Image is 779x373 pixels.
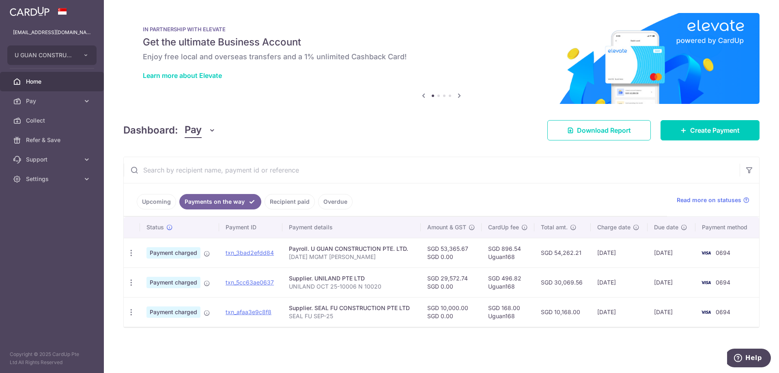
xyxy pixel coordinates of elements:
h5: Get the ultimate Business Account [143,36,740,49]
td: [DATE] [591,267,648,297]
span: Total amt. [541,223,568,231]
td: SGD 30,069.56 [534,267,591,297]
p: [EMAIL_ADDRESS][DOMAIN_NAME] [13,28,91,37]
a: Read more on statuses [677,196,749,204]
td: [DATE] [648,267,695,297]
td: SGD 10,168.00 [534,297,591,327]
td: SGD 10,000.00 SGD 0.00 [421,297,482,327]
button: U GUAN CONSTRUCTION PTE. LTD. [7,45,97,65]
span: Payment charged [146,247,200,259]
span: Collect [26,116,80,125]
p: SEAL FU SEP-25 [289,312,414,320]
th: Payment ID [219,217,282,238]
h6: Enjoy free local and overseas transfers and a 1% unlimited Cashback Card! [143,52,740,62]
td: SGD 496.82 Uguan168 [482,267,534,297]
span: 0694 [716,279,730,286]
img: Bank Card [698,248,714,258]
img: Bank Card [698,307,714,317]
td: [DATE] [648,297,695,327]
div: Payroll. U GUAN CONSTRUCTION PTE. LTD. [289,245,414,253]
a: Upcoming [137,194,176,209]
span: CardUp fee [488,223,519,231]
td: SGD 168.00 Uguan168 [482,297,534,327]
span: Payment charged [146,277,200,288]
div: Supplier. SEAL FU CONSTRUCTION PTE LTD [289,304,414,312]
td: [DATE] [591,297,648,327]
span: Amount & GST [427,223,466,231]
button: Pay [185,123,216,138]
span: Read more on statuses [677,196,741,204]
img: Bank Card [698,278,714,287]
span: Support [26,155,80,164]
span: Pay [185,123,202,138]
span: Create Payment [690,125,740,135]
a: txn_3bad2efdd84 [226,249,274,256]
span: Home [26,78,80,86]
a: Download Report [547,120,651,140]
td: [DATE] [648,238,695,267]
span: 0694 [716,249,730,256]
span: U GUAN CONSTRUCTION PTE. LTD. [15,51,75,59]
td: SGD 896.54 Uguan168 [482,238,534,267]
th: Payment method [695,217,759,238]
td: SGD 53,365.67 SGD 0.00 [421,238,482,267]
a: txn_afaa3e9c8f8 [226,308,271,315]
a: Learn more about Elevate [143,71,222,80]
p: UNILAND OCT 25-10006 N 10020 [289,282,414,291]
input: Search by recipient name, payment id or reference [124,157,740,183]
a: txn_5cc63ae0637 [226,279,274,286]
img: CardUp [10,6,49,16]
p: [DATE] MGMT [PERSON_NAME] [289,253,414,261]
h4: Dashboard: [123,123,178,138]
span: Download Report [577,125,631,135]
img: Renovation banner [123,13,760,104]
span: Status [146,223,164,231]
a: Create Payment [661,120,760,140]
td: SGD 29,572.74 SGD 0.00 [421,267,482,297]
div: Supplier. UNILAND PTE LTD [289,274,414,282]
span: Pay [26,97,80,105]
span: Refer & Save [26,136,80,144]
td: [DATE] [591,238,648,267]
a: Payments on the way [179,194,261,209]
span: Due date [654,223,678,231]
span: Charge date [597,223,631,231]
span: Settings [26,175,80,183]
a: Recipient paid [265,194,315,209]
span: Payment charged [146,306,200,318]
a: Overdue [318,194,353,209]
p: IN PARTNERSHIP WITH ELEVATE [143,26,740,32]
td: SGD 54,262.21 [534,238,591,267]
span: 0694 [716,308,730,315]
th: Payment details [282,217,421,238]
iframe: Opens a widget where you can find more information [727,349,771,369]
